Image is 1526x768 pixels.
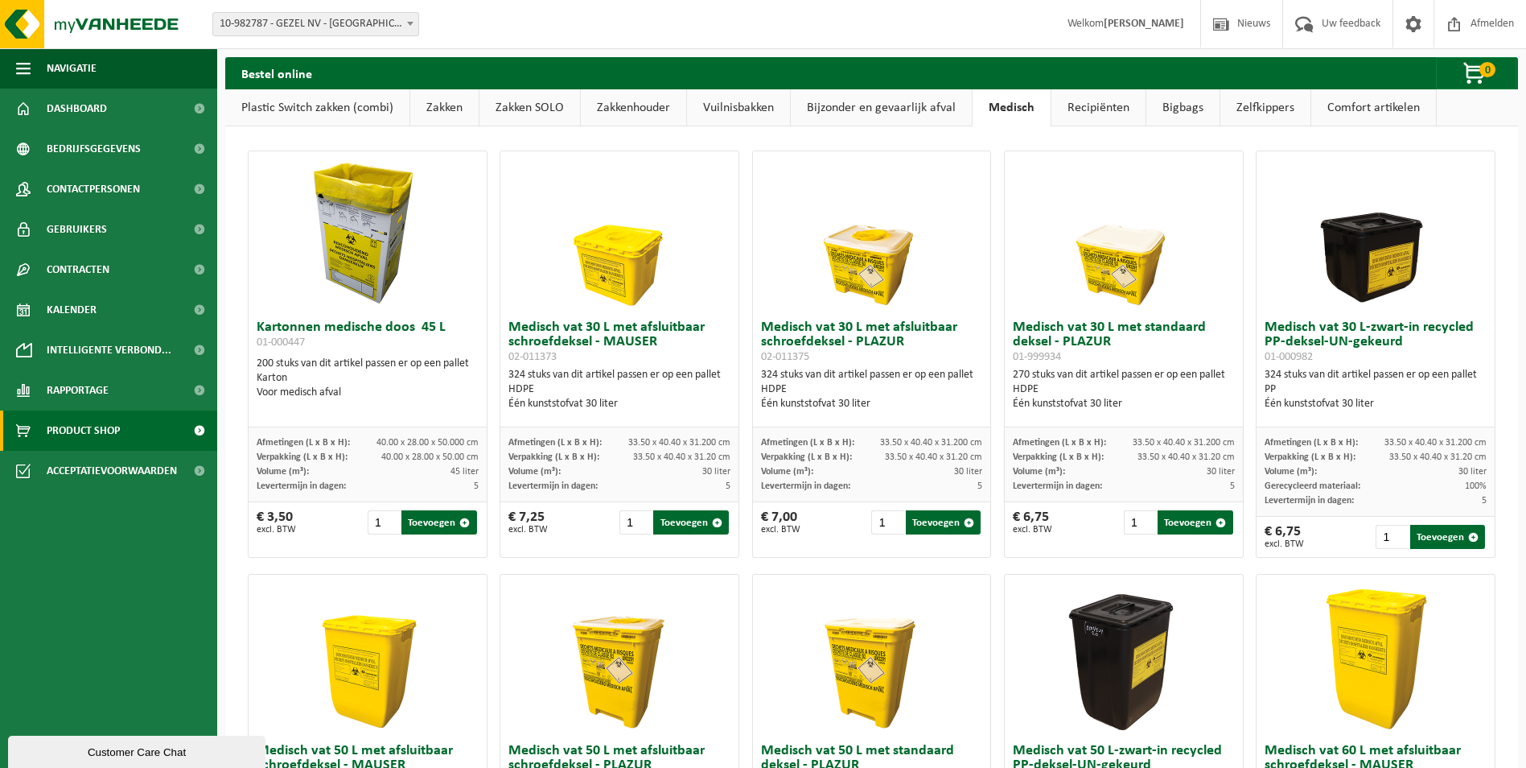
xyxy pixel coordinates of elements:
[761,525,800,535] span: excl. BTW
[1389,452,1487,462] span: 33.50 x 40.40 x 31.20 cm
[633,452,730,462] span: 33.50 x 40.40 x 31.20 cm
[1013,320,1235,364] h3: Medisch vat 30 L met standaard deksel - PLAZUR
[376,438,479,448] span: 40.00 x 28.00 x 50.000 cm
[1207,467,1235,477] span: 30 liter
[1220,89,1310,126] a: Zelfkippers
[257,525,296,535] span: excl. BTW
[761,351,809,363] span: 02-011375
[1410,525,1485,549] button: Toevoegen
[1265,368,1487,411] div: 324 stuks van dit artikel passen er op een pallet
[8,733,269,768] iframe: chat widget
[47,129,141,169] span: Bedrijfsgegevens
[1043,575,1204,736] img: 01-000979
[381,452,479,462] span: 40.00 x 28.00 x 50.00 cm
[1013,368,1235,411] div: 270 stuks van dit artikel passen er op een pallet
[1230,481,1235,491] span: 5
[1265,397,1487,411] div: Één kunststofvat 30 liter
[1137,452,1235,462] span: 33.50 x 40.40 x 31.20 cm
[1158,510,1232,535] button: Toevoegen
[761,467,813,477] span: Volume (m³):
[474,481,479,491] span: 5
[508,320,730,364] h3: Medisch vat 30 L met afsluitbaar schroefdeksel - MAUSER
[1051,89,1146,126] a: Recipiënten
[213,13,418,35] span: 10-982787 - GEZEL NV - BUGGENHOUT
[1458,467,1487,477] span: 30 liter
[508,510,548,535] div: € 7,25
[47,48,97,89] span: Navigatie
[47,411,120,451] span: Product Shop
[1013,510,1052,535] div: € 6,75
[791,89,972,126] a: Bijzonder en gevaarlijk afval
[973,89,1051,126] a: Medisch
[1311,89,1436,126] a: Comfort artikelen
[1013,467,1065,477] span: Volume (m³):
[257,371,479,386] div: Karton
[508,452,599,462] span: Verpakking (L x B x H):
[410,89,479,126] a: Zakken
[871,510,903,535] input: 1
[791,575,952,736] img: 01-999935
[761,397,983,411] div: Één kunststofvat 30 liter
[761,481,850,491] span: Levertermijn in dagen:
[885,452,982,462] span: 33.50 x 40.40 x 31.20 cm
[1384,438,1487,448] span: 33.50 x 40.40 x 31.200 cm
[257,320,479,353] h3: Kartonnen medische doos 45 L
[47,169,140,209] span: Contactpersonen
[687,89,790,126] a: Vuilnisbakken
[287,575,448,736] img: 02-011378
[1013,382,1235,397] div: HDPE
[1013,525,1052,535] span: excl. BTW
[761,382,983,397] div: HDPE
[1043,151,1204,312] img: 01-999934
[47,451,177,491] span: Acceptatievoorwaarden
[791,151,952,312] img: 02-011375
[628,438,730,448] span: 33.50 x 40.40 x 31.200 cm
[702,467,730,477] span: 30 liter
[1265,496,1354,506] span: Levertermijn in dagen:
[880,438,982,448] span: 33.50 x 40.40 x 31.200 cm
[508,382,730,397] div: HDPE
[212,12,419,36] span: 10-982787 - GEZEL NV - BUGGENHOUT
[257,386,479,400] div: Voor medisch afval
[1265,382,1487,397] div: PP
[508,368,730,411] div: 324 stuks van dit artikel passen er op een pallet
[1265,467,1317,477] span: Volume (m³):
[508,397,730,411] div: Één kunststofvat 30 liter
[47,209,107,250] span: Gebruikers
[1465,481,1487,491] span: 100%
[761,438,854,448] span: Afmetingen (L x B x H):
[1376,525,1408,549] input: 1
[1265,539,1304,549] span: excl. BTW
[1133,438,1235,448] span: 33.50 x 40.40 x 31.200 cm
[726,481,730,491] span: 5
[47,250,109,290] span: Contracten
[906,510,981,535] button: Toevoegen
[1295,151,1456,312] img: 01-000982
[1146,89,1220,126] a: Bigbags
[508,438,602,448] span: Afmetingen (L x B x H):
[257,467,309,477] span: Volume (m³):
[539,151,700,312] img: 02-011373
[257,510,296,535] div: € 3,50
[257,337,305,349] span: 01-000447
[1265,438,1358,448] span: Afmetingen (L x B x H):
[1265,452,1355,462] span: Verpakking (L x B x H):
[257,452,348,462] span: Verpakking (L x B x H):
[450,467,479,477] span: 45 liter
[1265,320,1487,364] h3: Medisch vat 30 L-zwart-in recycled PP-deksel-UN-gekeurd
[368,510,400,535] input: 1
[257,438,350,448] span: Afmetingen (L x B x H):
[1265,481,1360,491] span: Gerecycleerd materiaal:
[287,151,448,312] img: 01-000447
[581,89,686,126] a: Zakkenhouder
[508,525,548,535] span: excl. BTW
[401,510,476,535] button: Toevoegen
[1013,438,1106,448] span: Afmetingen (L x B x H):
[1104,18,1184,30] strong: [PERSON_NAME]
[761,510,800,535] div: € 7,00
[954,467,982,477] span: 30 liter
[1479,62,1495,77] span: 0
[1265,525,1304,549] div: € 6,75
[761,452,852,462] span: Verpakking (L x B x H):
